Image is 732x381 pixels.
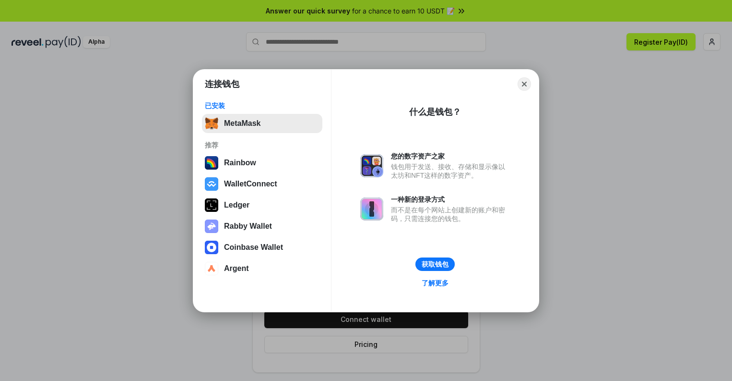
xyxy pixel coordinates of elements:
img: svg+xml,%3Csvg%20width%3D%2228%22%20height%3D%2228%22%20viewBox%3D%220%200%2028%2028%22%20fill%3D... [205,241,218,254]
button: Coinbase Wallet [202,238,322,257]
div: 一种新的登录方式 [391,195,510,204]
button: Argent [202,259,322,278]
button: WalletConnect [202,174,322,194]
div: Rabby Wallet [224,222,272,231]
img: svg+xml,%3Csvg%20xmlns%3D%22http%3A%2F%2Fwww.w3.org%2F2000%2Fsvg%22%20fill%3D%22none%22%20viewBox... [205,220,218,233]
div: Rainbow [224,159,256,167]
img: svg+xml,%3Csvg%20xmlns%3D%22http%3A%2F%2Fwww.w3.org%2F2000%2Fsvg%22%20fill%3D%22none%22%20viewBox... [360,197,383,221]
div: Coinbase Wallet [224,243,283,252]
img: svg+xml,%3Csvg%20width%3D%2228%22%20height%3D%2228%22%20viewBox%3D%220%200%2028%2028%22%20fill%3D... [205,262,218,275]
div: Ledger [224,201,249,209]
div: 钱包用于发送、接收、存储和显示像以太坊和NFT这样的数字资产。 [391,162,510,180]
div: 已安装 [205,101,319,110]
div: 而不是在每个网站上创建新的账户和密码，只需连接您的钱包。 [391,206,510,223]
a: 了解更多 [416,277,454,289]
button: MetaMask [202,114,322,133]
div: 推荐 [205,141,319,149]
div: 了解更多 [422,279,449,287]
button: Rabby Wallet [202,217,322,236]
button: 获取钱包 [415,258,455,271]
div: MetaMask [224,119,260,128]
div: Argent [224,264,249,273]
h1: 连接钱包 [205,78,239,90]
div: 获取钱包 [422,260,449,269]
button: Rainbow [202,153,322,172]
button: Close [518,77,531,91]
div: 什么是钱包？ [409,106,461,118]
img: svg+xml,%3Csvg%20width%3D%2228%22%20height%3D%2228%22%20viewBox%3D%220%200%2028%2028%22%20fill%3D... [205,177,218,191]
img: svg+xml,%3Csvg%20xmlns%3D%22http%3A%2F%2Fwww.w3.org%2F2000%2Fsvg%22%20width%3D%2228%22%20height%3... [205,198,218,212]
div: 您的数字资产之家 [391,152,510,160]
img: svg+xml,%3Csvg%20xmlns%3D%22http%3A%2F%2Fwww.w3.org%2F2000%2Fsvg%22%20fill%3D%22none%22%20viewBox... [360,154,383,177]
div: WalletConnect [224,180,277,188]
button: Ledger [202,196,322,215]
img: svg+xml,%3Csvg%20fill%3D%22none%22%20height%3D%2233%22%20viewBox%3D%220%200%2035%2033%22%20width%... [205,117,218,130]
img: svg+xml,%3Csvg%20width%3D%22120%22%20height%3D%22120%22%20viewBox%3D%220%200%20120%20120%22%20fil... [205,156,218,170]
